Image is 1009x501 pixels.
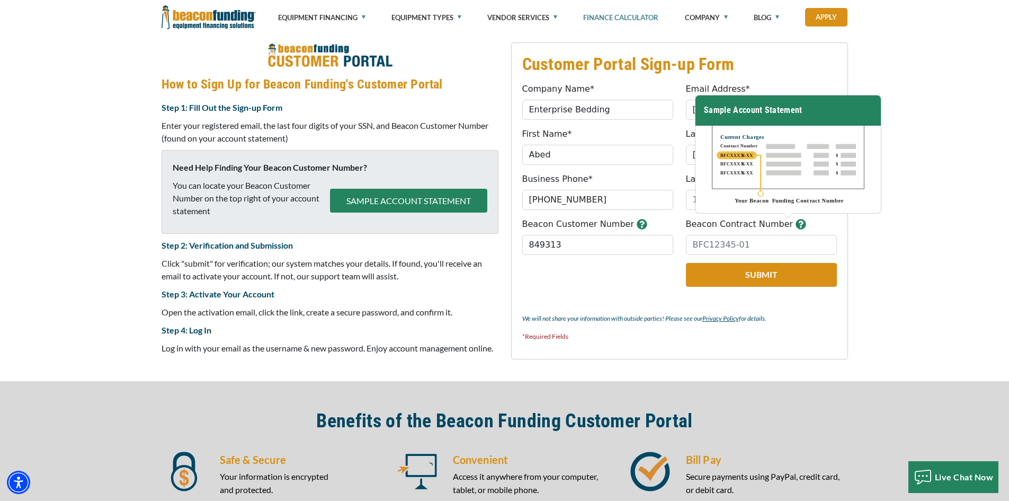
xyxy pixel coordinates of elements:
[796,218,806,231] button: button
[453,471,598,495] span: Access it anywhere from your computer, tablet, or mobile phone.
[522,330,837,343] p: *Required Fields
[686,173,774,186] label: Last 4 Digits of SSN*
[173,179,330,217] p: You can locate your Beacon Customer Number on the top right of your account statement
[686,145,837,165] input: Doe
[686,100,837,120] input: jdoe@gmail.com
[686,452,848,468] h5: Bill Pay
[686,83,750,95] label: Email Address*
[162,119,498,145] p: Enter your registered email, the last four digits of your SSN, and Beacon Customer Number (found ...
[220,471,328,495] span: Your information is encrypted and protected.
[162,325,211,335] strong: Step 4: Log In
[453,452,615,468] h5: Convenient
[695,95,881,126] h3: Sample Account Statement
[522,173,593,186] label: Business Phone*
[522,235,673,255] input: 123456
[522,190,673,210] input: (555) 555-5555
[162,75,498,93] h4: How to Sign Up for Beacon Funding's Customer Portal
[686,471,840,495] span: Secure payments using PayPal, credit card, or debit card.
[522,312,837,325] p: We will not share your information with outside parties! Please see our for details.
[686,263,837,287] button: Submit
[220,452,382,468] h5: Safe & Secure
[173,162,367,172] strong: Need Help Finding Your Beacon Customer Number?
[267,42,392,70] img: How to Sign Up for Beacon Funding's Customer Portal
[7,471,30,494] div: Accessibility Menu
[162,289,274,299] strong: Step 3: Activate Your Account
[686,218,793,231] label: Beacon Contract Number
[522,83,594,95] label: Company Name*
[637,218,647,231] button: button
[908,461,999,493] button: Live Chat Now
[522,145,673,165] input: John
[522,54,837,75] h3: Customer Portal Sign-up Form
[686,235,837,255] input: BFC12345-01
[522,100,673,120] input: Beacon Funding
[522,263,651,296] iframe: reCAPTCHA
[162,102,282,112] strong: Step 1: Fill Out the Sign-up Form
[935,472,994,482] span: Live Chat Now
[805,8,847,27] a: Apply
[522,218,635,231] label: Beacon Customer Number
[330,189,487,213] button: SAMPLE ACCOUNT STATEMENT
[522,128,572,140] label: First Name*
[686,128,736,140] label: Last Name*
[686,190,837,210] input: 1234
[162,257,498,283] p: Click "submit" for verification; our system matches your details. If found, you'll receive an ema...
[162,409,848,433] h2: Benefits of the Beacon Funding Customer Portal
[162,342,498,355] p: Log in with your email as the username & new password. Enjoy account management online.
[702,314,739,322] a: Privacy Policy
[162,306,498,319] p: Open the activation email, click the link, create a secure password, and confirm it.
[695,126,881,213] img: bfc-customer-number-white.svg
[162,240,293,250] strong: Step 2: Verification and Submission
